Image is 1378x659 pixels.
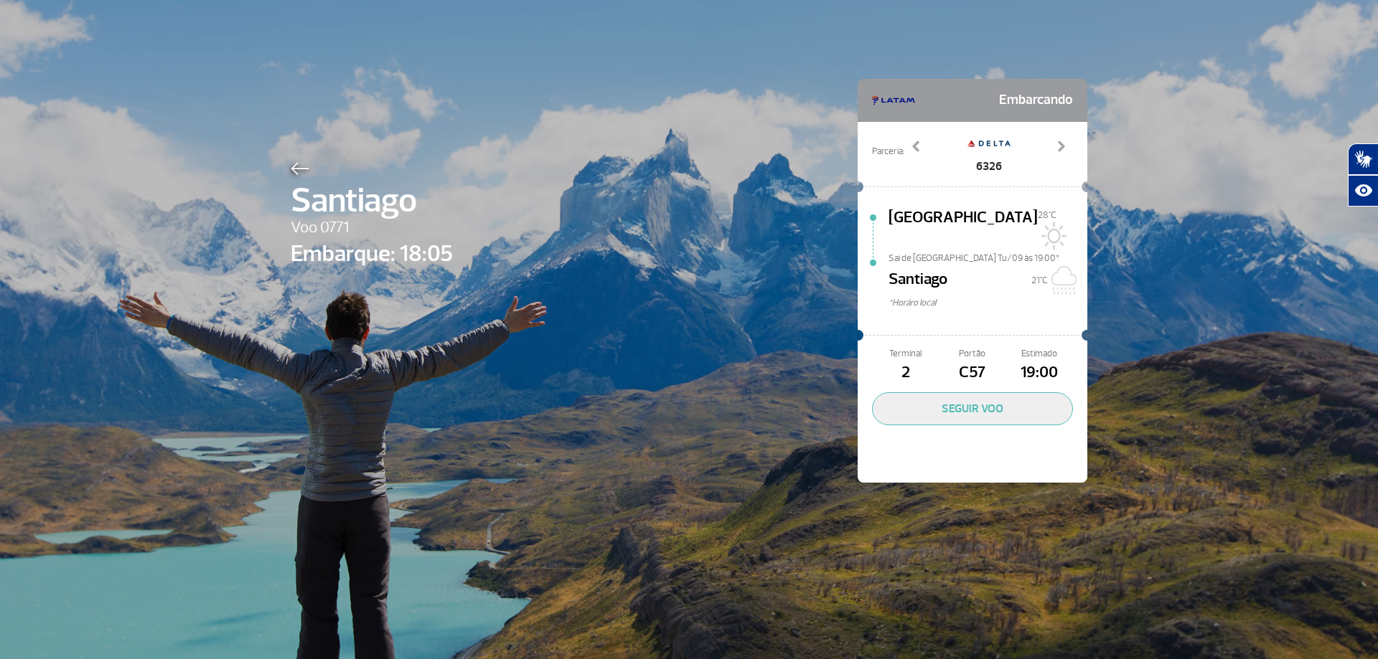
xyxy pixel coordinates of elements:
span: Estimado [1006,347,1073,361]
span: Embarcando [999,86,1073,115]
button: Abrir recursos assistivos. [1348,175,1378,207]
img: Sol [1038,222,1067,250]
span: Parceria: [872,145,904,158]
span: Voo 0771 [291,216,453,240]
span: 6326 [967,158,1011,175]
span: Embarque: 18:05 [291,237,453,271]
span: Portão [939,347,1006,361]
span: C57 [939,361,1006,385]
span: [GEOGRAPHIC_DATA] [889,206,1038,252]
div: Plugin de acessibilidade da Hand Talk. [1348,143,1378,207]
span: 19:00 [1006,361,1073,385]
img: Chuvoso [1048,266,1077,295]
span: Santiago [291,175,453,227]
span: Sai de [GEOGRAPHIC_DATA] Tu/09 às 19:00* [889,252,1087,262]
span: Terminal [872,347,939,361]
span: 28°C [1038,209,1056,221]
button: SEGUIR VOO [872,392,1073,425]
span: 21°C [1031,275,1048,286]
button: Abrir tradutor de língua de sinais. [1348,143,1378,175]
span: 2 [872,361,939,385]
span: Santiago [889,267,947,296]
span: *Horáro local [889,296,1087,310]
